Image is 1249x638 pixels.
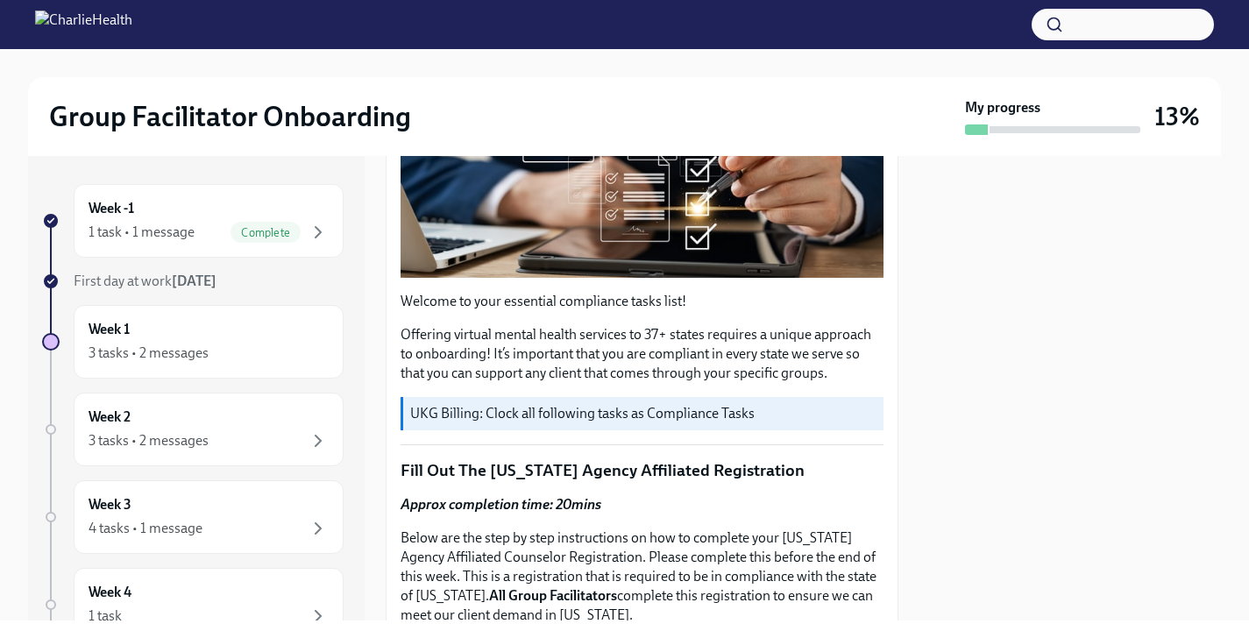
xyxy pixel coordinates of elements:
[49,99,411,134] h2: Group Facilitator Onboarding
[401,292,884,311] p: Welcome to your essential compliance tasks list!
[401,496,601,513] strong: Approx completion time: 20mins
[89,408,131,427] h6: Week 2
[89,583,131,602] h6: Week 4
[89,606,122,626] div: 1 task
[172,273,216,289] strong: [DATE]
[42,184,344,258] a: Week -11 task • 1 messageComplete
[74,273,216,289] span: First day at work
[401,459,884,482] p: Fill Out The [US_STATE] Agency Affiliated Registration
[231,226,301,239] span: Complete
[42,393,344,466] a: Week 23 tasks • 2 messages
[965,98,1040,117] strong: My progress
[489,587,617,604] strong: All Group Facilitators
[89,431,209,450] div: 3 tasks • 2 messages
[89,495,131,514] h6: Week 3
[89,519,202,538] div: 4 tasks • 1 message
[42,480,344,554] a: Week 34 tasks • 1 message
[1154,101,1200,132] h3: 13%
[42,272,344,291] a: First day at work[DATE]
[410,404,876,423] p: UKG Billing: Clock all following tasks as Compliance Tasks
[89,199,134,218] h6: Week -1
[401,325,884,383] p: Offering virtual mental health services to 37+ states requires a unique approach to onboarding! I...
[35,11,132,39] img: CharlieHealth
[89,223,195,242] div: 1 task • 1 message
[89,344,209,363] div: 3 tasks • 2 messages
[401,528,884,625] p: Below are the step by step instructions on how to complete your [US_STATE] Agency Affiliated Coun...
[89,320,130,339] h6: Week 1
[42,305,344,379] a: Week 13 tasks • 2 messages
